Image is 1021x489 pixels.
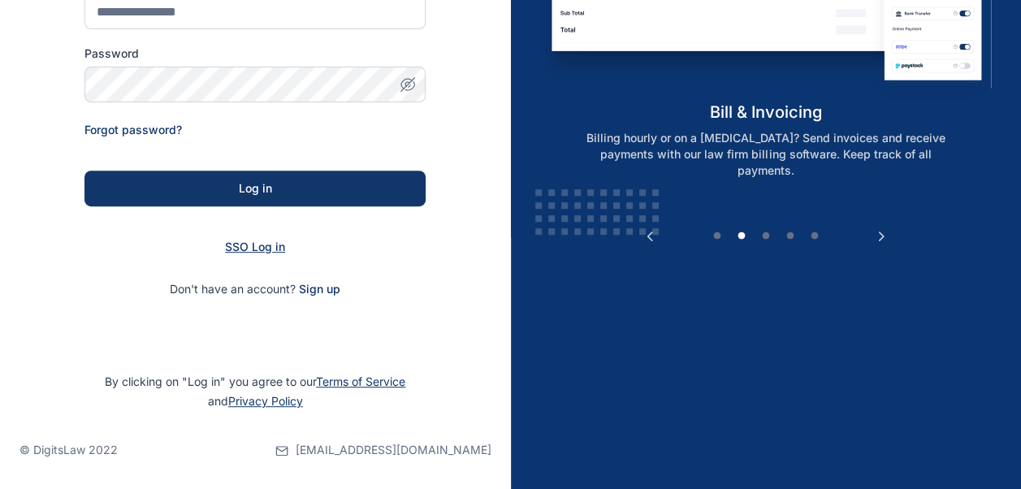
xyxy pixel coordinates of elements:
[84,281,426,297] p: Don't have an account?
[299,282,340,296] a: Sign up
[228,394,303,408] a: Privacy Policy
[642,228,658,244] button: Previous
[558,130,974,179] p: Billing hourly or on a [MEDICAL_DATA]? Send invoices and receive payments with our law firm billi...
[540,101,991,123] h5: bill & invoicing
[758,228,774,244] button: 3
[299,281,340,297] span: Sign up
[316,374,405,388] a: Terms of Service
[208,394,303,408] span: and
[19,442,118,458] p: © DigitsLaw 2022
[110,180,400,197] div: Log in
[807,228,823,244] button: 5
[296,442,491,458] span: [EMAIL_ADDRESS][DOMAIN_NAME]
[84,45,426,62] label: Password
[275,411,491,489] a: [EMAIL_ADDRESS][DOMAIN_NAME]
[225,240,285,253] a: SSO Log in
[84,123,182,136] a: Forgot password?
[84,171,426,206] button: Log in
[19,372,491,411] p: By clicking on "Log in" you agree to our
[733,228,750,244] button: 2
[782,228,798,244] button: 4
[873,228,889,244] button: Next
[709,228,725,244] button: 1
